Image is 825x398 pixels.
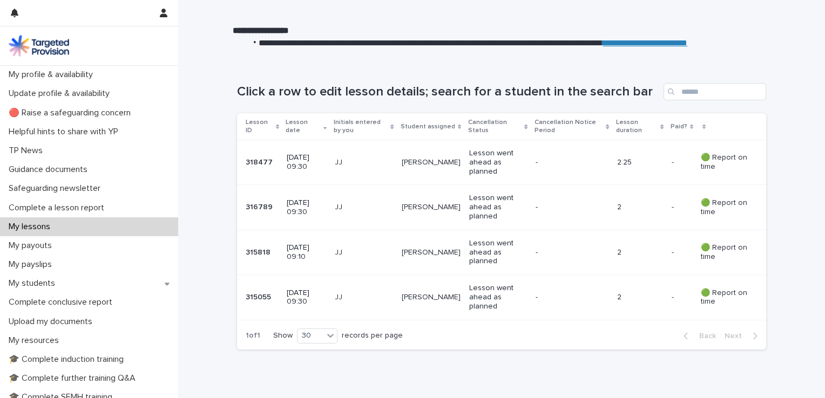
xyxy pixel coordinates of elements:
[4,259,60,270] p: My payslips
[4,70,102,80] p: My profile & availability
[4,373,144,383] p: 🎓 Complete further training Q&A
[297,330,323,341] div: 30
[286,116,321,136] p: Lesson date
[4,278,64,289] p: My students
[536,248,596,257] p: -
[4,127,127,137] p: Helpful hints to share with YP
[402,203,461,212] p: [PERSON_NAME]
[273,331,293,340] p: Show
[536,203,596,212] p: -
[4,335,67,346] p: My resources
[246,201,275,212] p: 316789
[671,121,687,133] p: Paid?
[672,291,676,302] p: -
[4,108,139,118] p: 🔴 Raise a safeguarding concern
[535,116,604,136] p: Cancellation Notice Period
[246,116,273,136] p: Lesson ID
[701,243,749,262] p: 🟢 Report on time
[616,116,658,136] p: Lesson duration
[617,158,663,167] p: 2.25
[246,156,275,167] p: 318477
[287,153,326,171] p: [DATE] 09:30
[342,331,403,340] p: records per page
[693,332,716,340] span: Back
[701,198,749,217] p: 🟢 Report on time
[4,222,59,232] p: My lessons
[287,198,326,217] p: [DATE] 09:30
[725,332,748,340] span: Next
[402,248,461,257] p: [PERSON_NAME]
[469,194,527,221] p: Lesson went ahead as planned
[335,158,393,167] p: JJ
[9,35,69,57] img: M5nRWzHhSzIhMunXDL62
[4,354,132,365] p: 🎓 Complete induction training
[469,284,527,311] p: Lesson went ahead as planned
[335,248,393,257] p: JJ
[4,317,101,327] p: Upload my documents
[287,289,326,307] p: [DATE] 09:30
[469,149,527,176] p: Lesson went ahead as planned
[246,291,273,302] p: 315055
[672,246,676,257] p: -
[335,203,393,212] p: JJ
[4,203,113,213] p: Complete a lesson report
[237,140,766,185] tr: 318477318477 [DATE] 09:30JJ[PERSON_NAME]Lesson went ahead as planned-2.25-- 🟢 Report on time
[4,183,109,194] p: Safeguarding newsletter
[536,158,596,167] p: -
[4,146,51,156] p: TP News
[237,185,766,230] tr: 316789316789 [DATE] 09:30JJ[PERSON_NAME]Lesson went ahead as planned-2-- 🟢 Report on time
[4,297,121,307] p: Complete conclusive report
[287,243,326,262] p: [DATE] 09:10
[4,241,60,251] p: My payouts
[672,201,676,212] p: -
[468,116,522,136] p: Cancellation Status
[617,203,663,212] p: 2
[675,331,720,341] button: Back
[402,293,461,302] p: [PERSON_NAME]
[402,158,461,167] p: [PERSON_NAME]
[469,239,527,266] p: Lesson went ahead as planned
[701,153,749,171] p: 🟢 Report on time
[246,246,273,257] p: 315818
[672,156,676,167] p: -
[237,322,269,349] p: 1 of 1
[237,275,766,320] tr: 315055315055 [DATE] 09:30JJ[PERSON_NAME]Lesson went ahead as planned-2-- 🟢 Report on time
[664,83,766,100] input: Search
[335,293,393,302] p: JJ
[401,121,455,133] p: Student assigned
[334,116,388,136] p: Initials entered by you
[720,331,766,341] button: Next
[536,293,596,302] p: -
[617,293,663,302] p: 2
[4,88,118,99] p: Update profile & availability
[701,289,749,307] p: 🟢 Report on time
[617,248,663,257] p: 2
[237,230,766,275] tr: 315818315818 [DATE] 09:10JJ[PERSON_NAME]Lesson went ahead as planned-2-- 🟢 Report on time
[237,84,659,100] h1: Click a row to edit lesson details; search for a student in the search bar
[4,164,96,175] p: Guidance documents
